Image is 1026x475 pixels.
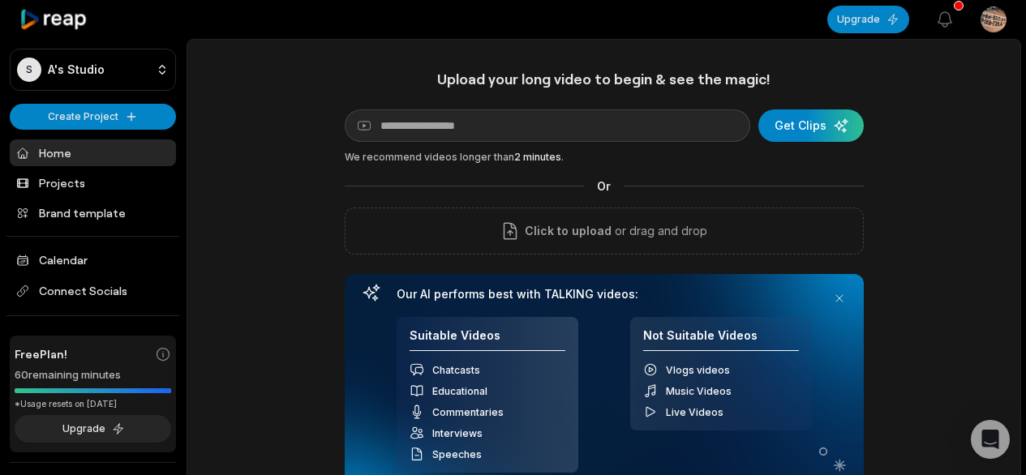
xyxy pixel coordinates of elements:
[432,448,482,460] span: Speeches
[432,427,483,439] span: Interviews
[10,139,176,166] a: Home
[666,385,732,397] span: Music Videos
[666,406,723,418] span: Live Videos
[525,221,612,241] span: Click to upload
[15,415,171,443] button: Upgrade
[10,169,176,196] a: Projects
[971,420,1010,459] div: Open Intercom Messenger
[345,150,864,165] div: We recommend videos longer than .
[432,364,480,376] span: Chatcasts
[15,367,171,383] div: 60 remaining minutes
[397,287,812,302] h3: Our AI performs best with TALKING videos:
[10,246,176,273] a: Calendar
[666,364,730,376] span: Vlogs videos
[15,398,171,410] div: *Usage resets on [DATE]
[17,58,41,82] div: S
[584,178,624,195] span: Or
[10,104,176,130] button: Create Project
[758,109,864,142] button: Get Clips
[612,221,707,241] p: or drag and drop
[345,70,864,88] h1: Upload your long video to begin & see the magic!
[410,328,565,352] h4: Suitable Videos
[514,151,561,163] span: 2 minutes
[432,385,487,397] span: Educational
[827,6,909,33] button: Upgrade
[10,276,176,306] span: Connect Socials
[15,345,67,362] span: Free Plan!
[643,328,799,352] h4: Not Suitable Videos
[48,62,105,77] p: A's Studio
[10,199,176,226] a: Brand template
[432,406,504,418] span: Commentaries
